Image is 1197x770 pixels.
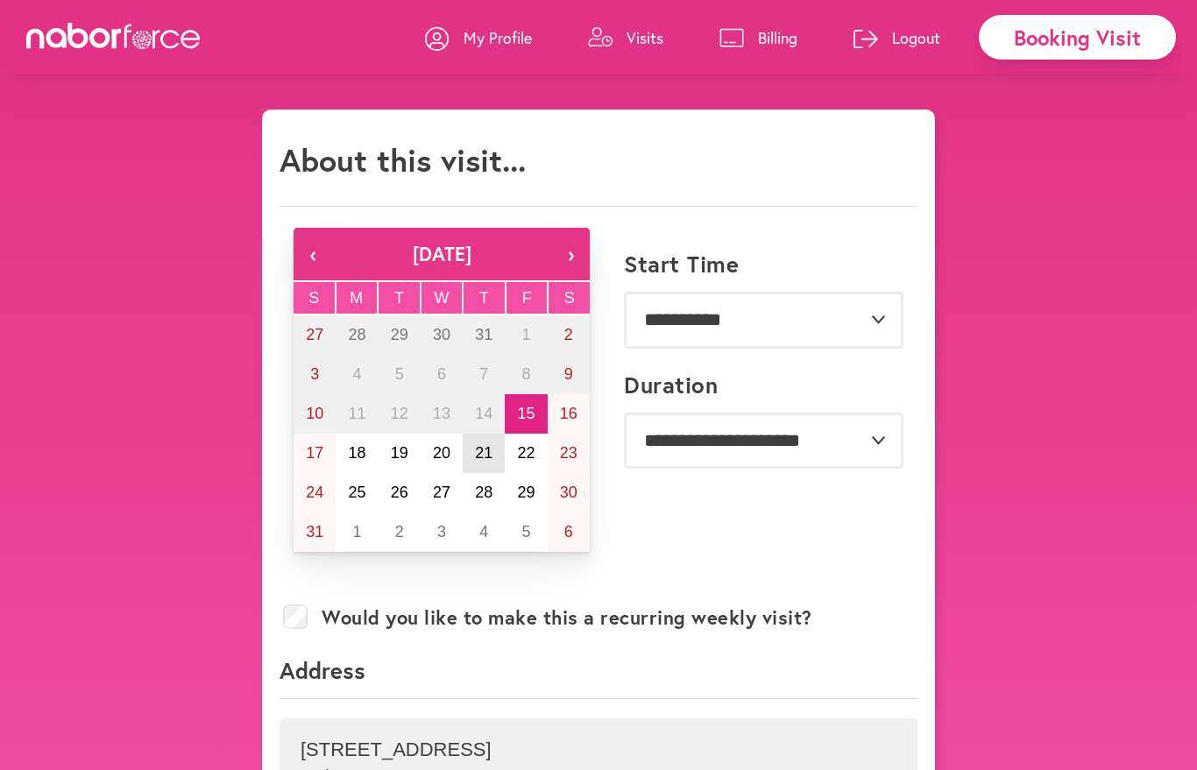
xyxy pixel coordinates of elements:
abbr: September 4, 2025 [479,523,488,540]
button: August 10, 2025 [294,394,336,434]
abbr: August 27, 2025 [433,484,450,501]
button: August 30, 2025 [548,473,590,512]
abbr: August 10, 2025 [306,405,323,422]
label: Start Time [624,251,739,278]
abbr: July 28, 2025 [348,326,365,343]
button: September 4, 2025 [463,512,505,552]
abbr: August 7, 2025 [479,365,488,383]
button: September 2, 2025 [379,512,421,552]
abbr: September 6, 2025 [564,523,573,540]
abbr: Friday [522,289,532,307]
abbr: August 26, 2025 [391,484,408,501]
abbr: September 5, 2025 [522,523,531,540]
abbr: July 29, 2025 [391,326,408,343]
button: August 4, 2025 [336,355,378,394]
button: August 24, 2025 [294,473,336,512]
button: August 12, 2025 [379,394,421,434]
button: July 28, 2025 [336,315,378,355]
button: August 16, 2025 [548,394,590,434]
button: August 26, 2025 [379,473,421,512]
button: July 29, 2025 [379,315,421,355]
button: August 11, 2025 [336,394,378,434]
button: August 20, 2025 [421,434,463,473]
abbr: August 24, 2025 [306,484,323,501]
button: September 5, 2025 [505,512,547,552]
a: Billing [719,11,797,64]
abbr: August 9, 2025 [564,365,573,383]
button: August 19, 2025 [379,434,421,473]
button: August 25, 2025 [336,473,378,512]
abbr: September 2, 2025 [395,523,404,540]
abbr: August 19, 2025 [391,444,408,462]
button: August 1, 2025 [505,315,547,355]
button: August 3, 2025 [294,355,336,394]
abbr: August 20, 2025 [433,444,450,462]
a: Logout [853,11,940,64]
button: August 7, 2025 [463,355,505,394]
button: August 29, 2025 [505,473,547,512]
abbr: August 14, 2025 [475,405,492,422]
button: September 3, 2025 [421,512,463,552]
abbr: August 3, 2025 [310,365,319,383]
button: August 5, 2025 [379,355,421,394]
abbr: August 28, 2025 [475,484,492,501]
p: Address [280,655,917,699]
button: September 1, 2025 [336,512,378,552]
button: August 21, 2025 [463,434,505,473]
button: August 28, 2025 [463,473,505,512]
button: August 9, 2025 [548,355,590,394]
p: Billing [758,27,797,48]
h1: About this visit... [280,141,526,179]
button: [DATE] [332,228,551,280]
button: August 22, 2025 [505,434,547,473]
div: Booking Visit [979,15,1176,60]
abbr: September 1, 2025 [352,523,361,540]
button: August 8, 2025 [505,355,547,394]
button: August 31, 2025 [294,512,336,552]
abbr: Wednesday [435,289,450,307]
abbr: August 21, 2025 [475,444,492,462]
abbr: Saturday [564,289,575,307]
abbr: August 6, 2025 [437,365,446,383]
button: August 18, 2025 [336,434,378,473]
button: September 6, 2025 [548,512,590,552]
abbr: August 18, 2025 [348,444,365,462]
button: ‹ [294,228,332,280]
abbr: August 1, 2025 [522,326,531,343]
abbr: August 8, 2025 [522,365,531,383]
label: Would you like to make this a recurring weekly visit? [322,606,812,629]
button: August 15, 2025 [505,394,547,434]
p: My Profile [464,27,532,48]
button: August 27, 2025 [421,473,463,512]
button: July 30, 2025 [421,315,463,355]
button: August 2, 2025 [548,315,590,355]
abbr: Sunday [308,289,319,307]
abbr: Thursday [479,289,489,307]
abbr: August 31, 2025 [306,523,323,540]
abbr: August 4, 2025 [352,365,361,383]
a: Visits [588,11,663,64]
abbr: Tuesday [394,289,404,307]
abbr: August 30, 2025 [560,484,577,501]
button: › [551,228,590,280]
abbr: August 17, 2025 [306,444,323,462]
abbr: August 22, 2025 [518,444,535,462]
abbr: July 27, 2025 [306,326,323,343]
p: Visits [627,27,663,48]
button: August 17, 2025 [294,434,336,473]
button: July 27, 2025 [294,315,336,355]
abbr: Monday [350,289,363,307]
button: August 23, 2025 [548,434,590,473]
abbr: August 13, 2025 [433,405,450,422]
abbr: September 3, 2025 [437,523,446,540]
abbr: July 30, 2025 [433,326,450,343]
p: [STREET_ADDRESS] [301,738,896,761]
abbr: July 31, 2025 [475,326,492,343]
a: My Profile [425,11,532,64]
abbr: August 16, 2025 [560,405,577,422]
abbr: August 25, 2025 [348,484,365,501]
abbr: August 11, 2025 [348,405,365,422]
abbr: August 2, 2025 [564,326,573,343]
p: Logout [892,27,940,48]
abbr: August 5, 2025 [395,365,404,383]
